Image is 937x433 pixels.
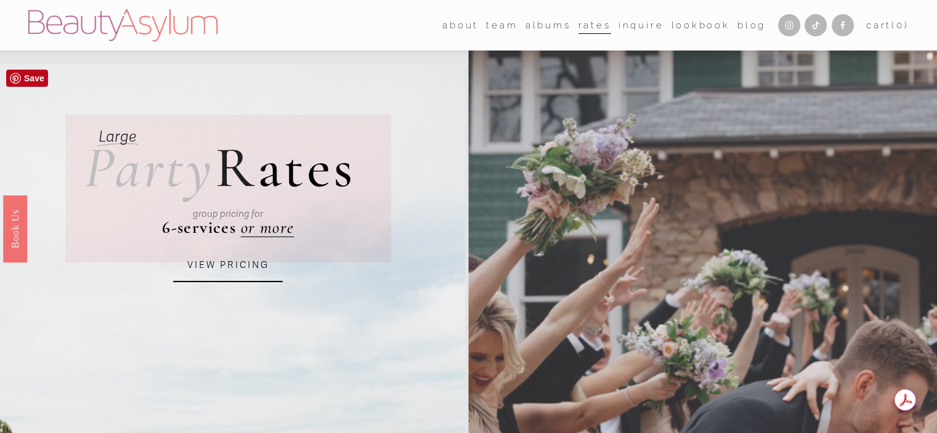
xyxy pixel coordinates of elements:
a: Inquire [619,16,664,34]
a: VIEW PRICING [173,249,283,282]
a: Book Us [3,195,27,262]
span: ( ) [891,20,909,31]
em: Party [84,133,214,203]
span: R [215,133,258,203]
a: Lookbook [671,16,729,34]
img: Beauty Asylum | Bridal Hair &amp; Makeup Charlotte &amp; Atlanta [28,9,217,41]
a: Pin it! [6,70,48,87]
a: folder dropdown [442,16,479,34]
span: about [442,17,479,34]
a: TikTok [805,14,827,36]
a: Rates [578,16,611,34]
em: Large [99,127,136,146]
a: Facebook [832,14,854,36]
span: 0 [896,20,904,31]
a: Blog [737,16,766,34]
a: albums [525,16,571,34]
em: group pricing for [193,208,263,219]
span: team [486,17,517,34]
a: 0 items in cart [866,17,909,34]
a: folder dropdown [486,16,517,34]
h2: ates [84,139,355,197]
a: Instagram [778,14,800,36]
